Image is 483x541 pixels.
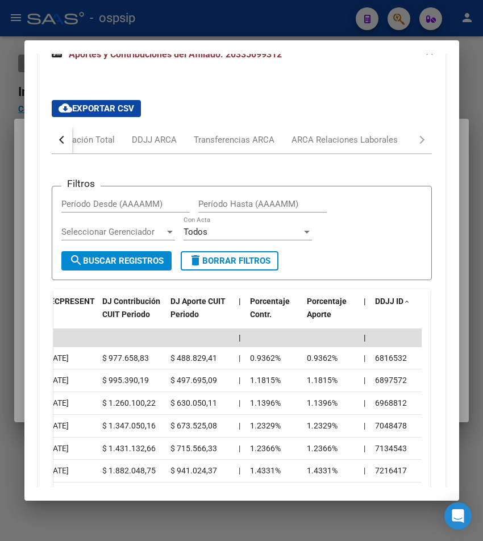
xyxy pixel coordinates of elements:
mat-icon: delete [189,253,202,267]
datatable-header-cell: | [359,289,370,339]
span: 1.1396% [250,398,281,407]
datatable-header-cell: DJ Aporte CUIT Periodo [166,289,234,339]
span: | [364,353,365,363]
span: $ 673.525,08 [170,421,217,430]
span: [DATE] [45,421,69,430]
span: [DATE] [45,466,69,475]
div: 6968812 [375,397,407,410]
span: 0.9362% [307,353,338,363]
span: $ 630.050,11 [170,398,217,407]
button: Borrar Filtros [181,251,278,270]
div: ARCA Relaciones Laborales [292,134,398,146]
span: $ 488.829,41 [170,353,217,363]
span: [DATE] [45,398,69,407]
span: | [239,297,241,306]
datatable-header-cell: Porcentaje Contr. [245,289,302,339]
span: 1.2366% [250,444,281,453]
span: 1.2366% [307,444,338,453]
span: DJ Contribución CUIT Periodo [102,297,160,319]
span: | [239,333,241,342]
div: 7134543 [375,442,407,455]
span: DJ Aporte CUIT Periodo [170,297,226,319]
span: 1.1815% [250,376,281,385]
span: Porcentaje Contr. [250,297,290,319]
span: | [364,421,365,430]
span: $ 1.431.132,66 [102,444,156,453]
span: | [364,466,365,475]
div: 6816532 [375,352,407,365]
span: 1.1815% [307,376,338,385]
span: $ 941.024,37 [170,466,217,475]
span: $ 1.347.050,16 [102,421,156,430]
span: | [364,297,366,306]
div: Transferencias ARCA [194,134,274,146]
span: | [364,444,365,453]
span: [DATE] [45,444,69,453]
button: Buscar Registros [61,251,172,270]
span: Todos [184,227,207,237]
h3: Filtros [61,177,101,190]
datatable-header-cell: DDJJ ID [370,289,422,339]
span: $ 977.658,83 [102,353,149,363]
datatable-header-cell: DJ Contribución CUIT Periodo [98,289,166,339]
span: Aportes y Contribuciones del Afiliado: 20335099312 [69,49,282,60]
span: Borrar Filtros [189,256,270,266]
div: 6897572 [375,374,407,387]
span: DDJJ ID [375,297,403,306]
span: [DATE] [45,376,69,385]
span: 1.4331% [307,466,338,475]
span: FECPRESENT [45,297,95,306]
span: 0.9362% [250,353,281,363]
span: | [239,376,240,385]
span: | [364,333,366,342]
span: | [239,466,240,475]
span: | [239,398,240,407]
mat-icon: search [69,253,83,267]
button: Exportar CSV [52,100,141,117]
mat-icon: cloud_download [59,101,72,115]
datatable-header-cell: | [234,289,245,339]
span: Exportar CSV [59,103,134,114]
span: | [364,376,365,385]
span: Seleccionar Gerenciador [61,227,165,237]
mat-expansion-panel-header: Aportes y Contribuciones del Afiliado: 20335099312 [38,36,445,73]
span: $ 1.260.100,22 [102,398,156,407]
div: DDJJ ARCA [132,134,177,146]
span: $ 1.882.048,75 [102,466,156,475]
span: [DATE] [45,353,69,363]
span: 1.2329% [250,421,281,430]
span: $ 995.390,19 [102,376,149,385]
span: $ 497.695,09 [170,376,217,385]
span: Buscar Registros [69,256,164,266]
div: 7048478 [375,419,407,432]
span: 1.2329% [307,421,338,430]
span: 1.1396% [307,398,338,407]
span: 1.4331% [250,466,281,475]
span: | [364,398,365,407]
span: | [239,444,240,453]
div: Open Intercom Messenger [444,502,472,530]
span: | [239,353,240,363]
datatable-header-cell: FECPRESENT [41,289,98,339]
datatable-header-cell: Porcentaje Aporte [302,289,359,339]
span: | [239,421,240,430]
span: Porcentaje Aporte [307,297,347,319]
div: 7216417 [375,464,407,477]
span: $ 715.566,33 [170,444,217,453]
